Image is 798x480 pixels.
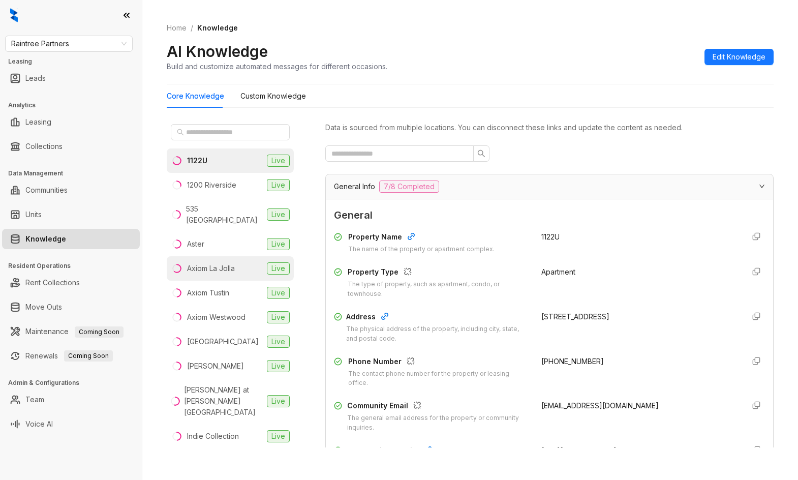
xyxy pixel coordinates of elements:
[348,356,529,369] div: Phone Number
[541,357,604,366] span: [PHONE_NUMBER]
[541,232,560,241] span: 1122U
[25,414,53,434] a: Voice AI
[2,297,140,317] li: Move Outs
[326,174,773,199] div: General Info7/8 Completed
[25,136,63,157] a: Collections
[267,287,290,299] span: Live
[2,389,140,410] li: Team
[187,287,229,298] div: Axiom Tustin
[348,231,495,245] div: Property Name
[2,136,140,157] li: Collections
[197,23,238,32] span: Knowledge
[165,22,189,34] a: Home
[267,238,290,250] span: Live
[184,384,263,418] div: [PERSON_NAME] at [PERSON_NAME][GEOGRAPHIC_DATA]
[25,389,44,410] a: Team
[8,101,142,110] h3: Analytics
[8,378,142,387] h3: Admin & Configurations
[2,112,140,132] li: Leasing
[347,413,529,433] div: The general email address for the property or community inquiries.
[25,297,62,317] a: Move Outs
[187,238,204,250] div: Aster
[325,122,774,133] div: Data is sourced from multiple locations. You can disconnect these links and update the content as...
[64,350,113,362] span: Coming Soon
[2,414,140,434] li: Voice AI
[186,203,263,226] div: 535 [GEOGRAPHIC_DATA]
[187,179,236,191] div: 1200 Riverside
[25,346,113,366] a: RenewalsComing Soon
[167,42,268,61] h2: AI Knowledge
[2,273,140,293] li: Rent Collections
[334,207,765,223] span: General
[187,431,239,442] div: Indie Collection
[541,401,659,410] span: [EMAIL_ADDRESS][DOMAIN_NAME]
[191,22,193,34] li: /
[267,179,290,191] span: Live
[25,180,68,200] a: Communities
[348,280,529,299] div: The type of property, such as apartment, condo, or townhouse.
[346,311,529,324] div: Address
[267,208,290,221] span: Live
[25,112,51,132] a: Leasing
[267,311,290,323] span: Live
[348,245,495,254] div: The name of the property or apartment complex.
[2,346,140,366] li: Renewals
[25,273,80,293] a: Rent Collections
[177,129,184,136] span: search
[187,263,235,274] div: Axiom La Jolla
[704,49,774,65] button: Edit Knowledge
[2,180,140,200] li: Communities
[541,311,736,322] div: [STREET_ADDRESS]
[167,61,387,72] div: Build and customize automated messages for different occasions.
[187,361,244,372] div: [PERSON_NAME]
[713,51,765,63] span: Edit Knowledge
[541,267,575,276] span: Apartment
[2,68,140,88] li: Leads
[334,181,375,192] span: General Info
[75,326,124,338] span: Coming Soon
[25,204,42,225] a: Units
[348,266,529,280] div: Property Type
[267,360,290,372] span: Live
[267,262,290,275] span: Live
[25,229,66,249] a: Knowledge
[11,36,127,51] span: Raintree Partners
[477,149,485,158] span: search
[267,155,290,167] span: Live
[2,321,140,342] li: Maintenance
[346,324,529,344] div: The physical address of the property, including city, state, and postal code.
[2,204,140,225] li: Units
[759,183,765,189] span: expanded
[541,446,617,455] span: [URL][DOMAIN_NAME]
[10,8,18,22] img: logo
[347,400,529,413] div: Community Email
[379,181,439,193] span: 7/8 Completed
[267,430,290,442] span: Live
[187,312,245,323] div: Axiom Westwood
[348,445,505,458] div: Community Website
[2,229,140,249] li: Knowledge
[8,261,142,271] h3: Resident Operations
[267,336,290,348] span: Live
[267,395,290,407] span: Live
[25,68,46,88] a: Leads
[187,155,207,166] div: 1122U
[187,336,259,347] div: [GEOGRAPHIC_DATA]
[8,57,142,66] h3: Leasing
[240,91,306,102] div: Custom Knowledge
[348,369,529,388] div: The contact phone number for the property or leasing office.
[8,169,142,178] h3: Data Management
[167,91,224,102] div: Core Knowledge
